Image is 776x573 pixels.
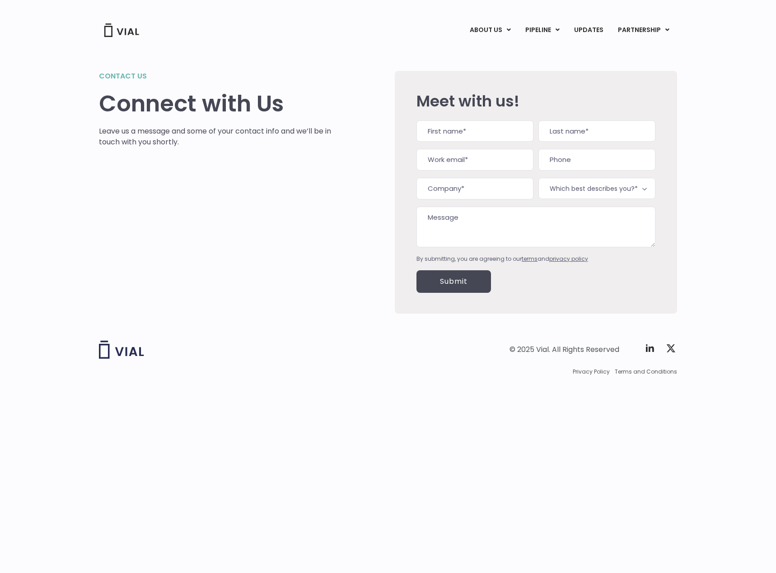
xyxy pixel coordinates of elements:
h1: Connect with Us [99,91,332,117]
h2: Meet with us! [416,92,655,110]
p: Leave us a message and some of your contact info and we’ll be in touch with you shortly. [99,126,332,148]
a: PIPELINEMenu Toggle [518,23,566,38]
a: privacy policy [549,255,588,263]
a: UPDATES [567,23,610,38]
div: By submitting, you are agreeing to our and [416,255,655,263]
a: ABOUT USMenu Toggle [463,23,518,38]
input: Phone [538,149,655,171]
input: Company* [416,178,533,199]
input: Submit [416,270,491,293]
input: Last name* [538,120,655,142]
a: terms [522,255,538,263]
a: Privacy Policy [573,368,610,376]
img: Vial logo wih "Vial" spelled out [99,341,144,359]
span: Which best describes you?* [538,178,655,199]
a: PARTNERSHIPMenu Toggle [611,23,677,38]
img: Vial Logo [103,23,140,37]
input: First name* [416,120,533,142]
h2: Contact us [99,71,332,82]
a: Terms and Conditions [615,368,677,376]
input: Work email* [416,149,533,171]
div: © 2025 Vial. All Rights Reserved [510,345,619,355]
